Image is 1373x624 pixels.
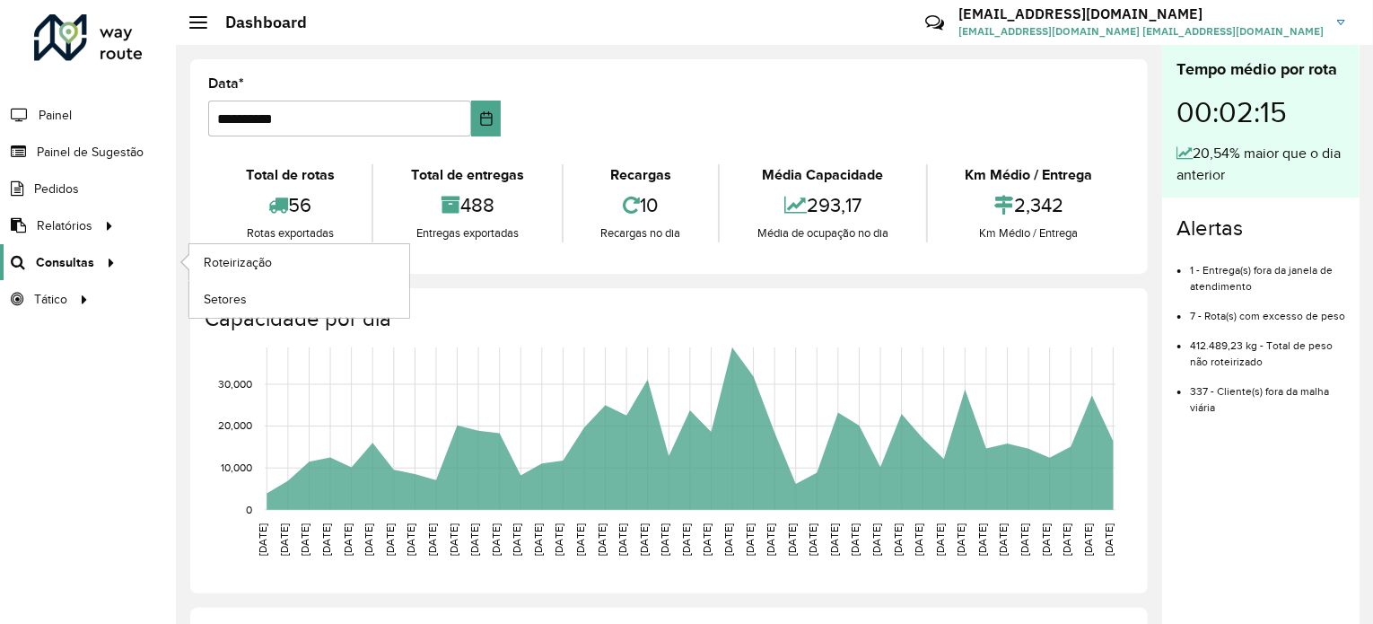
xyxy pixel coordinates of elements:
[568,164,713,186] div: Recargas
[490,523,502,556] text: [DATE]
[39,106,72,125] span: Painel
[807,523,818,556] text: [DATE]
[204,290,247,309] span: Setores
[1019,523,1030,556] text: [DATE]
[207,13,307,32] h2: Dashboard
[246,504,252,515] text: 0
[1190,249,1345,294] li: 1 - Entrega(s) fora da janela de atendimento
[568,186,713,224] div: 10
[998,523,1010,556] text: [DATE]
[1190,294,1345,324] li: 7 - Rota(s) com excesso de peso
[278,523,290,556] text: [DATE]
[204,253,272,272] span: Roteirização
[934,523,946,556] text: [DATE]
[702,523,713,556] text: [DATE]
[384,523,396,556] text: [DATE]
[34,290,67,309] span: Tático
[37,216,92,235] span: Relatórios
[913,523,924,556] text: [DATE]
[596,523,608,556] text: [DATE]
[320,523,332,556] text: [DATE]
[1176,215,1345,242] h4: Alertas
[915,4,954,42] a: Contato Rápido
[932,164,1125,186] div: Km Médio / Entrega
[1176,143,1345,186] div: 20,54% maior que o dia anterior
[1104,523,1115,556] text: [DATE]
[189,281,409,317] a: Setores
[1176,57,1345,82] div: Tempo médio por rota
[378,224,556,242] div: Entregas exportadas
[405,523,416,556] text: [DATE]
[574,523,586,556] text: [DATE]
[205,306,1130,332] h4: Capacidade por dia
[659,523,670,556] text: [DATE]
[1190,324,1345,370] li: 412.489,23 kg - Total de peso não roteirizado
[218,420,252,432] text: 20,000
[37,143,144,162] span: Painel de Sugestão
[870,523,882,556] text: [DATE]
[680,523,692,556] text: [DATE]
[1176,82,1345,143] div: 00:02:15
[638,523,650,556] text: [DATE]
[34,180,79,198] span: Pedidos
[786,523,798,556] text: [DATE]
[1082,523,1094,556] text: [DATE]
[724,186,921,224] div: 293,17
[300,523,311,556] text: [DATE]
[1190,370,1345,416] li: 337 - Cliente(s) fora da malha viária
[257,523,268,556] text: [DATE]
[221,461,252,473] text: 10,000
[892,523,904,556] text: [DATE]
[1040,523,1052,556] text: [DATE]
[932,186,1125,224] div: 2,342
[218,378,252,390] text: 30,000
[378,164,556,186] div: Total de entregas
[976,523,988,556] text: [DATE]
[765,523,776,556] text: [DATE]
[208,73,244,94] label: Data
[378,186,556,224] div: 488
[36,253,94,272] span: Consultas
[511,523,522,556] text: [DATE]
[958,23,1324,40] span: [EMAIL_ADDRESS][DOMAIN_NAME] [EMAIL_ADDRESS][DOMAIN_NAME]
[213,224,367,242] div: Rotas exportadas
[724,164,921,186] div: Média Capacidade
[448,523,459,556] text: [DATE]
[958,5,1324,22] h3: [EMAIL_ADDRESS][DOMAIN_NAME]
[568,224,713,242] div: Recargas no dia
[850,523,861,556] text: [DATE]
[426,523,438,556] text: [DATE]
[932,224,1125,242] div: Km Médio / Entrega
[722,523,734,556] text: [DATE]
[363,523,374,556] text: [DATE]
[532,523,544,556] text: [DATE]
[744,523,756,556] text: [DATE]
[554,523,565,556] text: [DATE]
[828,523,840,556] text: [DATE]
[1061,523,1072,556] text: [DATE]
[724,224,921,242] div: Média de ocupação no dia
[342,523,354,556] text: [DATE]
[213,186,367,224] div: 56
[468,523,480,556] text: [DATE]
[956,523,967,556] text: [DATE]
[471,101,502,136] button: Choose Date
[617,523,628,556] text: [DATE]
[189,244,409,280] a: Roteirização
[213,164,367,186] div: Total de rotas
